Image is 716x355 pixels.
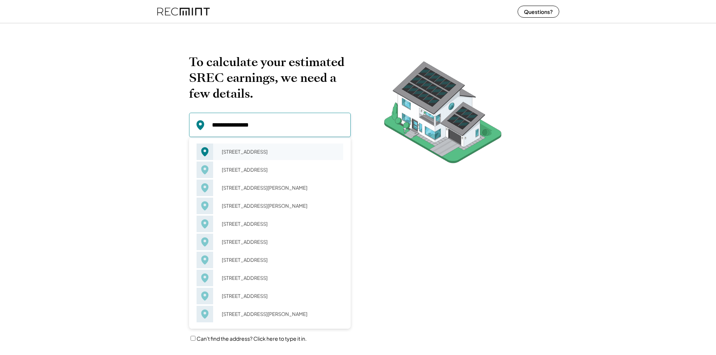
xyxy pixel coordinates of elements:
label: Can't find the address? Click here to type it in. [197,335,307,342]
div: [STREET_ADDRESS][PERSON_NAME] [217,201,343,211]
div: [STREET_ADDRESS] [217,219,343,229]
div: [STREET_ADDRESS] [217,273,343,283]
div: [STREET_ADDRESS][PERSON_NAME] [217,309,343,319]
div: [STREET_ADDRESS] [217,237,343,247]
div: [STREET_ADDRESS] [217,255,343,265]
div: [STREET_ADDRESS] [217,147,343,157]
div: [STREET_ADDRESS] [217,165,343,175]
h2: To calculate your estimated SREC earnings, we need a few details. [189,54,351,101]
div: [STREET_ADDRESS][PERSON_NAME] [217,183,343,193]
img: RecMintArtboard%207.png [369,54,516,175]
button: Questions? [518,6,559,18]
div: [STREET_ADDRESS] [217,291,343,301]
img: recmint-logotype%403x%20%281%29.jpeg [157,2,210,21]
